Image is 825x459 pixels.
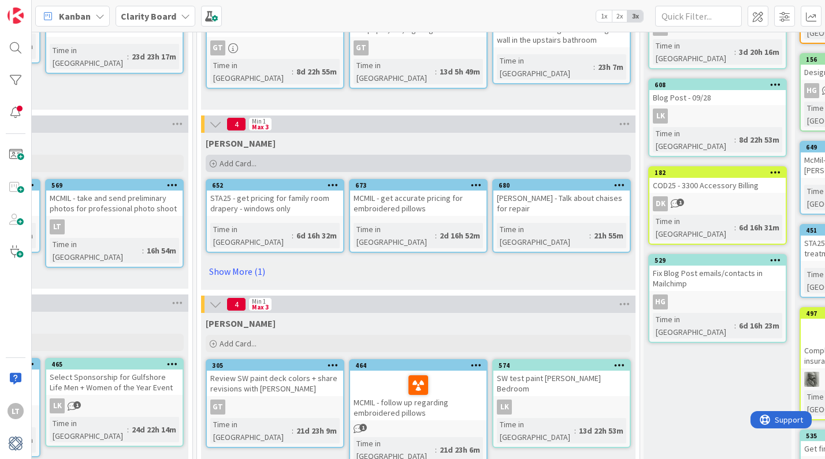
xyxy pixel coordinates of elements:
div: 13d 5h 49m [437,65,483,78]
div: MCMIL - follow up regarding embroidered pillows [350,371,486,420]
div: 21d 23h 6m [437,443,483,456]
div: 6d 16h 23m [736,319,782,332]
div: Review SW paint deck colors + share revisions with [PERSON_NAME] [207,371,343,396]
img: PA [804,372,819,387]
span: : [734,319,736,332]
div: 652 [212,181,343,189]
div: GT [207,40,343,55]
div: DK [649,196,786,211]
div: 569 [51,181,183,189]
span: : [435,443,437,456]
div: 465Select Sponsorship for Gulfshore Life Men + Women of the Year Event [46,359,183,395]
div: COD25 - 3300 Accessory Billing [649,178,786,193]
div: 23d 23h 17m [129,50,179,63]
div: 574SW test paint [PERSON_NAME] Bedroom [493,360,630,396]
div: 8d 22h 55m [293,65,340,78]
div: 464 [350,360,486,371]
span: : [292,424,293,437]
div: HG [804,83,819,98]
div: 464MCMIL - follow up regarding embroidered pillows [350,360,486,420]
span: : [593,61,595,73]
div: [PERSON_NAME] - Talk about chaises for repair [493,191,630,216]
div: Select Sponsorship for Gulfshore Life Men + Women of the Year Event [46,370,183,395]
span: 1x [596,10,612,22]
div: 182 [649,167,786,178]
div: Time in [GEOGRAPHIC_DATA] [653,39,734,65]
span: 1 [677,199,684,206]
div: GT [210,400,225,415]
span: : [589,229,591,242]
div: 8d 22h 53m [736,133,782,146]
div: 21h 55m [591,229,626,242]
div: Time in [GEOGRAPHIC_DATA] [497,223,589,248]
div: LK [497,400,512,415]
div: 13d 22h 53m [576,424,626,437]
div: LK [46,398,183,413]
div: LK [649,109,786,124]
div: 574 [493,360,630,371]
div: 673 [355,181,486,189]
div: 3d 20h 16m [736,46,782,58]
div: 6d 16h 32m [293,229,340,242]
div: Time in [GEOGRAPHIC_DATA] [210,418,292,443]
div: 652 [207,180,343,191]
span: 4 [226,117,246,131]
div: 16h 54m [144,244,179,257]
div: Time in [GEOGRAPHIC_DATA] [210,223,292,248]
div: 305 [212,361,343,370]
div: Max 3 [252,124,269,130]
div: 182COD25 - 3300 Accessory Billing [649,167,786,193]
div: MCMIL - take and send preliminary photos for professional photo shoot [46,191,183,216]
div: 465 [46,359,183,370]
div: 529Fix Blog Post emails/contacts in Mailchimp [649,255,786,291]
div: 465 [51,360,183,368]
input: Quick Filter... [655,6,742,27]
div: HG [649,294,786,309]
span: Add Card... [220,338,257,349]
div: MCMIL - get accurate pricing for embroidered pillows [350,191,486,216]
div: Time in [GEOGRAPHIC_DATA] [653,313,734,338]
span: : [734,221,736,234]
div: Time in [GEOGRAPHIC_DATA] [50,44,127,69]
div: Time in [GEOGRAPHIC_DATA] [354,59,435,84]
div: Time in [GEOGRAPHIC_DATA] [653,215,734,240]
div: 673 [350,180,486,191]
div: DK [653,196,668,211]
div: STA25 - get pricing for family room drapery - windows only [207,191,343,216]
span: 1 [73,401,81,409]
div: 608 [649,80,786,90]
div: LK [653,109,668,124]
div: Time in [GEOGRAPHIC_DATA] [653,127,734,152]
div: 305Review SW paint deck colors + share revisions with [PERSON_NAME] [207,360,343,396]
img: Visit kanbanzone.com [8,8,24,24]
div: 2d 16h 52m [437,229,483,242]
div: 652STA25 - get pricing for family room drapery - windows only [207,180,343,216]
span: : [292,229,293,242]
div: HG [653,294,668,309]
div: 23h 7m [595,61,626,73]
span: : [127,50,129,63]
div: Fix Blog Post emails/contacts in Mailchimp [649,266,786,291]
span: 1 [359,424,367,431]
div: LT [46,219,183,234]
div: GT [210,40,225,55]
span: Kanban [59,9,91,23]
span: Add Card... [220,158,257,169]
div: Time in [GEOGRAPHIC_DATA] [354,223,435,248]
div: Time in [GEOGRAPHIC_DATA] [497,54,593,80]
div: 680[PERSON_NAME] - Talk about chaises for repair [493,180,630,216]
div: 680 [493,180,630,191]
a: Show More (1) [206,262,631,281]
div: Blog Post - 09/28 [649,90,786,105]
span: 4 [226,297,246,311]
div: LK [50,398,65,413]
div: 569 [46,180,183,191]
div: 574 [499,361,630,370]
div: 305 [207,360,343,371]
div: Time in [GEOGRAPHIC_DATA] [50,417,127,442]
span: : [435,229,437,242]
div: 673MCMIL - get accurate pricing for embroidered pillows [350,180,486,216]
div: 608Blog Post - 09/28 [649,80,786,105]
div: GT [350,40,486,55]
span: : [734,133,736,146]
